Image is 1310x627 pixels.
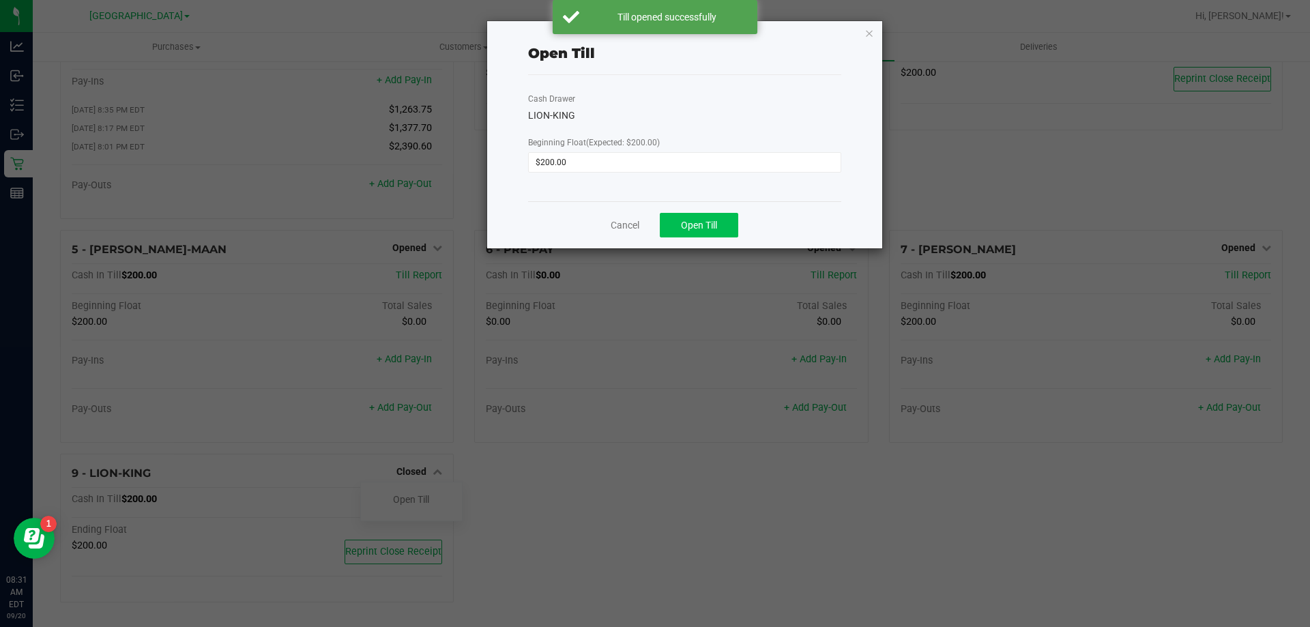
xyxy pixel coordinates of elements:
div: Till opened successfully [587,10,747,24]
iframe: Resource center unread badge [40,516,57,532]
button: Open Till [660,213,738,237]
label: Cash Drawer [528,93,575,105]
div: Open Till [528,43,595,63]
a: Cancel [611,218,639,233]
span: Open Till [681,220,717,231]
span: Beginning Float [528,138,660,147]
span: (Expected: $200.00) [586,138,660,147]
div: LION-KING [528,108,841,123]
iframe: Resource center [14,518,55,559]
